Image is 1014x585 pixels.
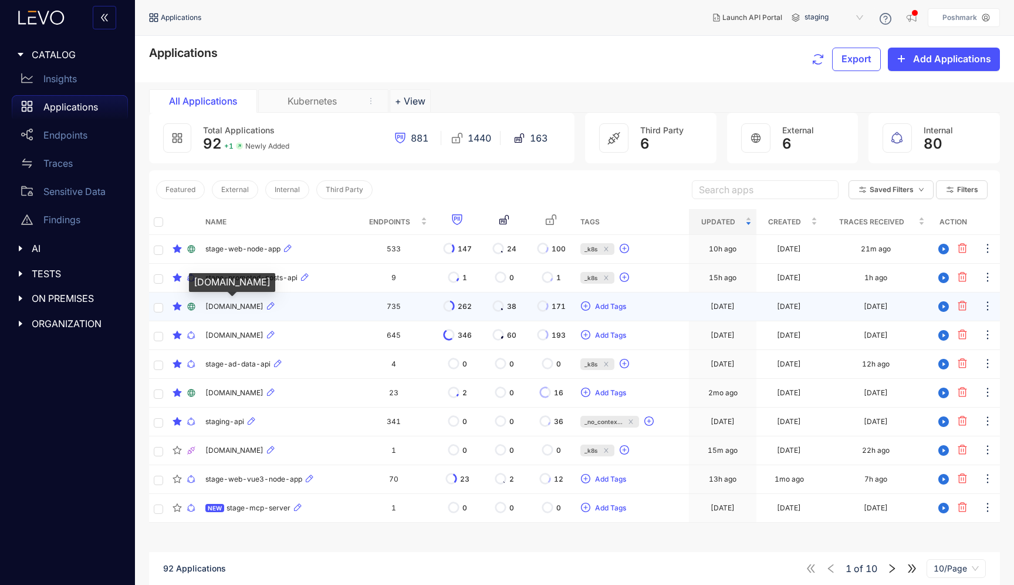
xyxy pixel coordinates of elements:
[411,133,428,143] span: 881
[12,180,128,208] a: Sensitive Data
[777,245,801,253] div: [DATE]
[326,186,363,194] span: Third Party
[913,53,991,64] span: Add Applications
[462,504,467,512] span: 0
[982,271,993,285] span: ellipsis
[934,355,953,374] button: play-circle
[935,445,952,456] span: play-circle
[982,358,993,371] span: ellipsis
[934,560,979,577] span: 10/Page
[580,326,627,345] button: plus-circleAdd Tags
[602,246,610,252] span: close
[356,494,432,523] td: 1
[935,503,952,513] span: play-circle
[205,302,263,311] span: [DOMAIN_NAME]
[43,73,77,84] p: Insights
[864,389,888,397] div: [DATE]
[173,273,182,283] span: star
[356,408,432,436] td: 341
[16,320,25,328] span: caret-right
[580,297,627,316] button: plus-circleAdd Tags
[862,446,890,455] div: 22h ago
[462,418,467,426] span: 0
[205,418,244,426] span: staging-api
[584,416,623,428] span: _no_contex...
[981,441,994,460] button: ellipsis
[159,96,247,106] div: All Applications
[595,389,626,397] span: Add Tags
[777,274,801,282] div: [DATE]
[934,499,953,517] button: play-circle
[981,412,994,431] button: ellipsis
[173,302,182,311] span: star
[936,180,988,199] button: Filters
[507,331,516,339] span: 60
[16,244,25,253] span: caret-right
[165,186,195,194] span: Featured
[907,563,917,574] span: double-right
[552,302,566,311] span: 171
[782,136,792,152] span: 6
[934,384,953,402] button: play-circle
[507,302,516,311] span: 38
[173,503,182,513] span: star
[43,214,80,225] p: Findings
[201,209,356,235] th: Name
[43,186,106,197] p: Sensitive Data
[584,243,598,255] span: _k8s
[841,53,871,64] span: Export
[356,379,432,408] td: 23
[581,330,590,341] span: plus-circle
[935,388,952,398] span: play-circle
[640,125,684,135] span: Third Party
[161,14,201,22] span: Applications
[509,360,514,368] span: 0
[982,502,993,515] span: ellipsis
[620,273,629,283] span: plus-circle
[602,448,610,453] span: close
[981,326,994,345] button: ellipsis
[602,275,610,281] span: close
[7,286,128,311] div: ON PREMISES
[897,54,906,65] span: plus
[356,465,432,494] td: 70
[595,504,626,512] span: Add Tags
[554,418,563,426] span: 36
[644,412,659,431] button: plus-circle
[775,475,804,483] div: 1mo ago
[462,446,467,455] span: 0
[7,261,128,286] div: TESTS
[846,563,877,574] span: of
[862,360,890,368] div: 12h ago
[620,445,629,456] span: plus-circle
[777,389,801,397] div: [DATE]
[173,475,182,484] span: star
[864,331,888,339] div: [DATE]
[708,446,738,455] div: 15m ago
[462,274,467,282] span: 1
[7,236,128,261] div: AI
[7,311,128,336] div: ORGANIZATION
[552,245,566,253] span: 100
[21,157,33,169] span: swap
[777,331,801,339] div: [DATE]
[367,97,375,105] span: more
[509,389,514,397] span: 0
[356,321,432,350] td: 645
[275,186,300,194] span: Internal
[356,209,432,235] th: Endpoints
[173,359,182,369] span: star
[982,386,993,400] span: ellipsis
[981,499,994,517] button: ellipsis
[509,446,514,455] span: 0
[173,388,182,398] span: star
[93,6,116,29] button: double-left
[7,42,128,67] div: CATALOG
[888,48,1000,71] button: plusAdd Applications
[509,475,514,483] span: 2
[595,331,626,339] span: Add Tags
[149,46,218,60] span: Applications
[361,96,381,106] button: remove
[620,359,629,369] span: plus-circle
[205,331,263,339] span: [DOMAIN_NAME]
